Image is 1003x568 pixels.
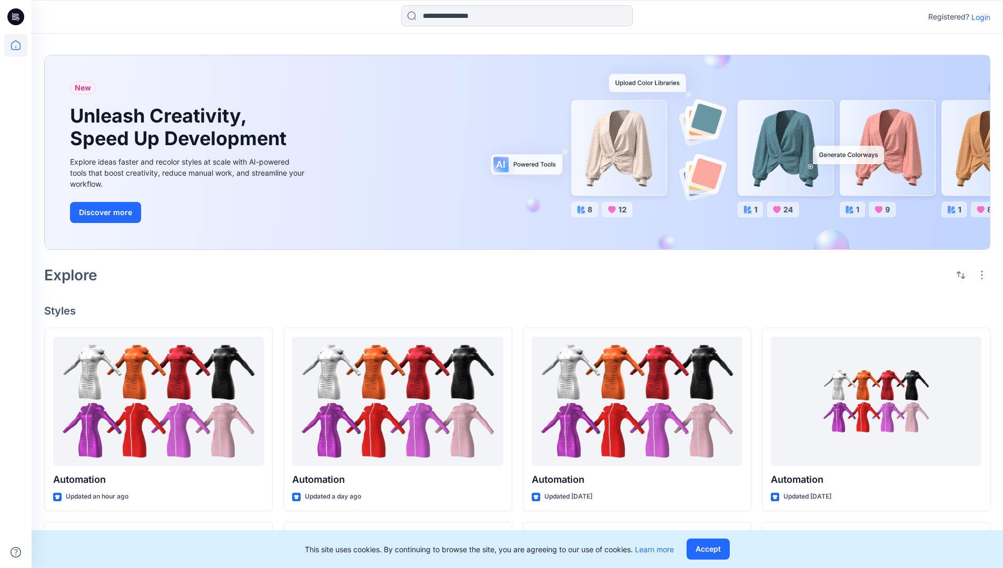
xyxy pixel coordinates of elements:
[70,156,307,189] div: Explore ideas faster and recolor styles at scale with AI-powered tools that boost creativity, red...
[66,491,128,502] p: Updated an hour ago
[70,202,141,223] button: Discover more
[783,491,831,502] p: Updated [DATE]
[292,337,503,466] a: Automation
[687,539,730,560] button: Accept
[532,472,742,487] p: Automation
[53,472,264,487] p: Automation
[532,337,742,466] a: Automation
[928,11,969,23] p: Registered?
[971,12,990,23] p: Login
[53,337,264,466] a: Automation
[44,267,97,283] h2: Explore
[75,82,91,94] span: New
[771,337,981,466] a: Automation
[305,544,674,555] p: This site uses cookies. By continuing to browse the site, you are agreeing to our use of cookies.
[635,545,674,554] a: Learn more
[292,472,503,487] p: Automation
[305,491,361,502] p: Updated a day ago
[771,472,981,487] p: Automation
[544,491,592,502] p: Updated [DATE]
[70,202,307,223] a: Discover more
[44,305,990,317] h4: Styles
[70,105,291,150] h1: Unleash Creativity, Speed Up Development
